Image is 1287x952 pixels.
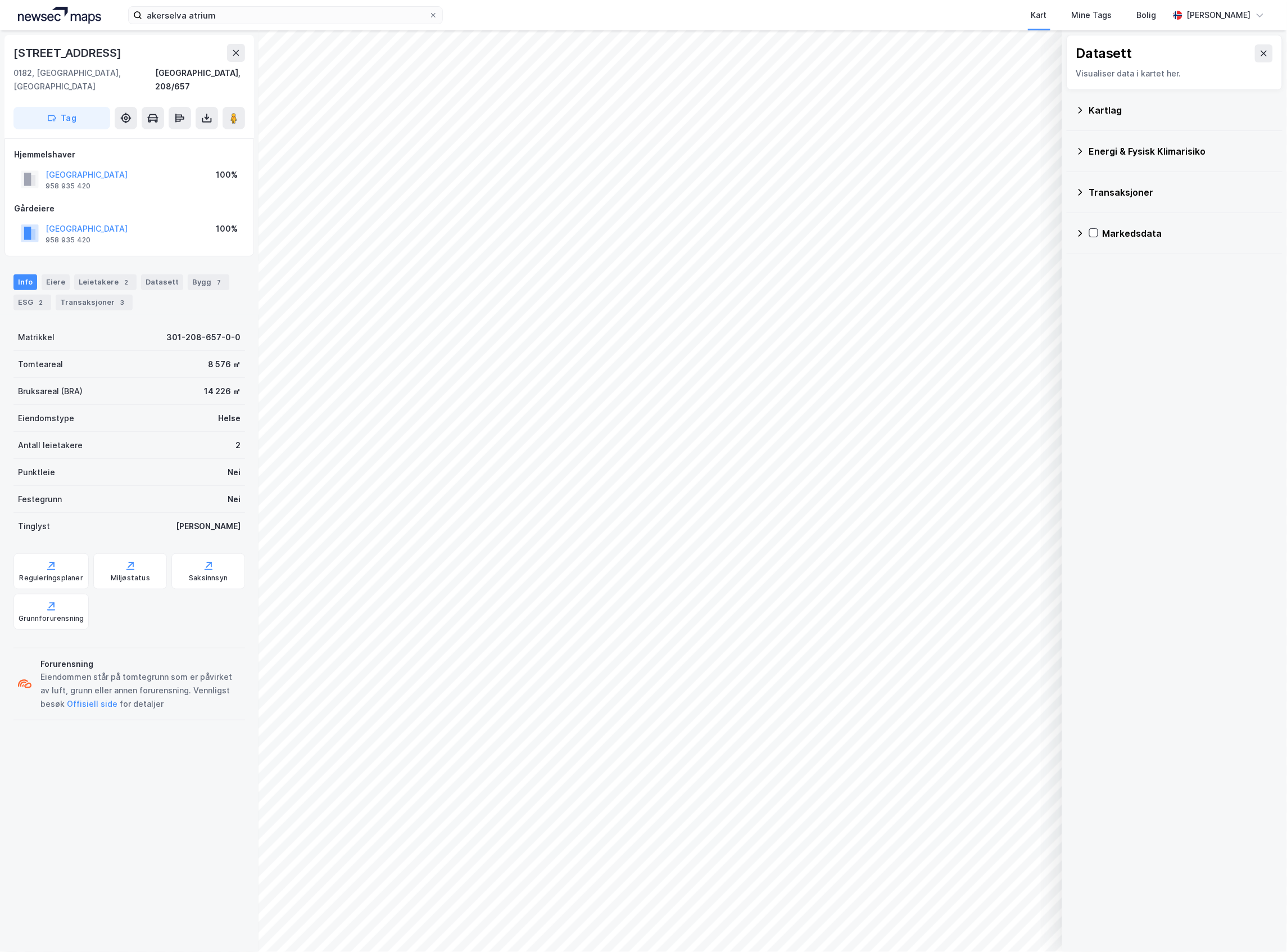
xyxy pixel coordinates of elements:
[1076,67,1273,80] div: Visualiser data i kartet her.
[1187,8,1251,22] div: [PERSON_NAME]
[18,358,63,371] div: Tomteareal
[18,466,55,479] div: Punktleie
[18,7,101,24] img: logo.a4113a55bc3d86da70a041830d287a7e.svg
[40,657,241,671] div: Forurensning
[228,493,241,506] div: Nei
[13,295,51,310] div: ESG
[18,520,50,533] div: Tinglyst
[141,274,183,290] div: Datasett
[1089,186,1274,199] div: Transaksjoner
[1137,8,1157,22] div: Bolig
[111,574,150,583] div: Miljøstatus
[18,385,83,398] div: Bruksareal (BRA)
[18,331,55,344] div: Matrikkel
[42,274,70,290] div: Eiere
[166,331,241,344] div: 301-208-657-0-0
[19,614,84,623] div: Grunnforurensning
[1231,898,1287,952] iframe: Chat Widget
[228,466,241,479] div: Nei
[188,274,229,290] div: Bygg
[189,574,228,583] div: Saksinnsyn
[14,148,244,161] div: Hjemmelshaver
[218,412,241,425] div: Helse
[216,222,238,236] div: 100%
[235,439,241,452] div: 2
[142,7,429,24] input: Søk på adresse, matrikkel, gårdeiere, leietakere eller personer
[1231,898,1287,952] div: Kontrollprogram for chat
[117,297,128,308] div: 3
[1076,44,1132,62] div: Datasett
[208,358,241,371] div: 8 576 ㎡
[18,412,74,425] div: Eiendomstype
[18,493,62,506] div: Festegrunn
[176,520,241,533] div: [PERSON_NAME]
[1103,227,1274,240] div: Markedsdata
[18,439,83,452] div: Antall leietakere
[216,168,238,182] div: 100%
[13,66,155,93] div: 0182, [GEOGRAPHIC_DATA], [GEOGRAPHIC_DATA]
[20,574,83,583] div: Reguleringsplaner
[1072,8,1112,22] div: Mine Tags
[46,236,90,245] div: 958 935 420
[46,182,90,191] div: 958 935 420
[56,295,133,310] div: Transaksjoner
[40,670,241,711] div: Eiendommen står på tomtegrunn som er påvirket av luft, grunn eller annen forurensning. Vennligst ...
[13,107,110,129] button: Tag
[214,277,225,288] div: 7
[13,274,37,290] div: Info
[204,385,241,398] div: 14 226 ㎡
[13,44,124,62] div: [STREET_ADDRESS]
[1031,8,1047,22] div: Kart
[155,66,245,93] div: [GEOGRAPHIC_DATA], 208/657
[1089,145,1274,158] div: Energi & Fysisk Klimarisiko
[1089,103,1274,117] div: Kartlag
[35,297,47,308] div: 2
[121,277,132,288] div: 2
[74,274,137,290] div: Leietakere
[14,202,244,215] div: Gårdeiere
